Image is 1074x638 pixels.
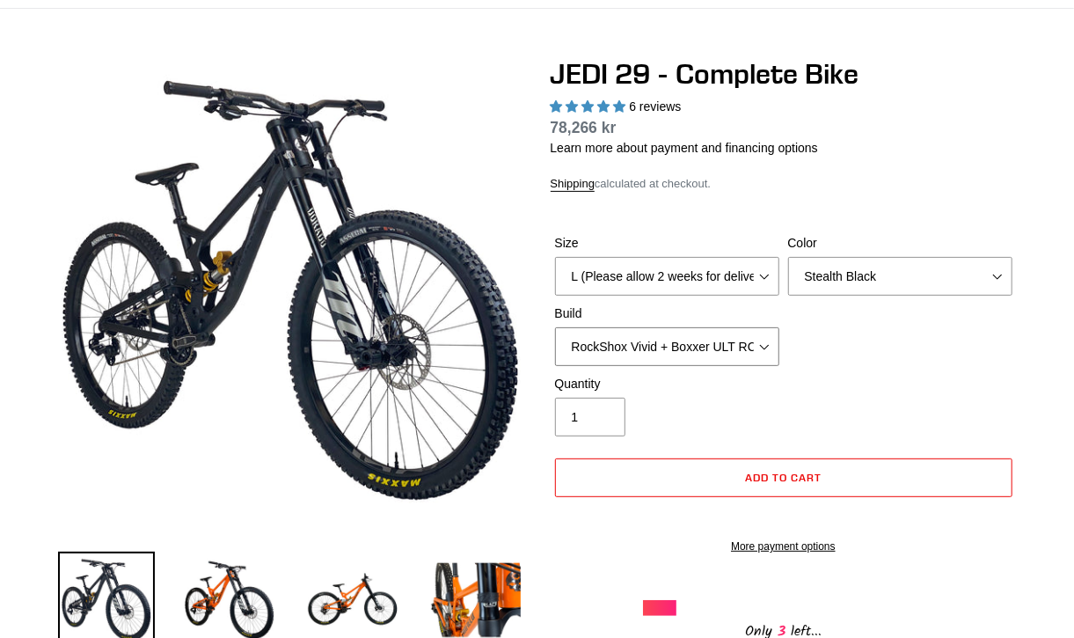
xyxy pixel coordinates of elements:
[555,539,1012,554] a: More payment options
[551,57,1017,91] h1: JEDI 29 - Complete Bike
[629,99,681,114] span: 6 reviews
[555,304,779,323] label: Build
[555,375,779,393] label: Quantity
[555,458,1012,497] button: Add to cart
[551,141,818,155] a: Learn more about payment and financing options
[551,99,630,114] span: 5.00 stars
[551,175,1017,193] div: calculated at checkout.
[788,234,1012,253] label: Color
[551,177,595,192] a: Shipping
[551,119,617,136] span: 78,266 kr
[745,471,822,484] span: Add to cart
[555,234,779,253] label: Size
